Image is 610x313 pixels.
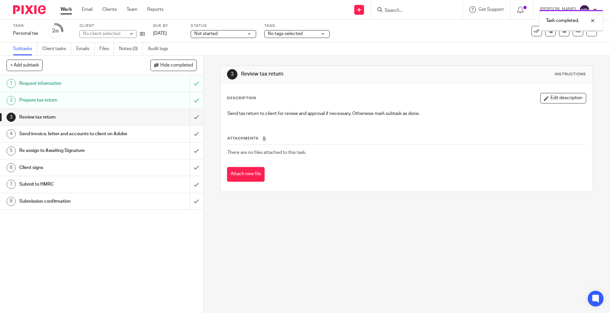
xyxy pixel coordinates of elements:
[99,43,114,55] a: Files
[61,6,72,13] a: Work
[7,197,16,206] div: 8
[79,23,145,28] label: Client
[83,30,126,37] div: No client selected
[153,23,183,28] label: Due by
[19,95,129,105] h1: Prepare tax return
[227,137,259,140] span: Attachments
[13,43,37,55] a: Subtasks
[7,60,43,71] button: + Add subtask
[55,29,59,33] small: /8
[194,31,218,36] span: Not started
[119,43,143,55] a: Notes (0)
[19,179,129,189] h1: Submit to HMRC
[150,60,197,71] button: Hide completed
[19,163,129,173] h1: Client signs
[127,6,137,13] a: Team
[153,31,167,36] span: [DATE]
[579,5,590,15] img: svg%3E
[13,23,39,28] label: Task
[7,180,16,189] div: 7
[268,31,303,36] span: No tags selected
[19,79,129,88] h1: Request information
[19,112,129,122] h1: Review tax return
[227,69,237,80] div: 3
[7,163,16,172] div: 6
[148,43,173,55] a: Audit logs
[7,79,16,88] div: 1
[160,63,193,68] span: Hide completed
[7,113,16,122] div: 3
[52,27,59,35] div: 2
[191,23,256,28] label: Status
[227,167,265,182] button: Attach new file
[7,96,16,105] div: 2
[227,150,306,155] span: There are no files attached to this task.
[13,30,39,37] div: Personal tax
[19,146,129,156] h1: Re assign to Awaiting Signature
[540,93,586,103] button: Edit description
[227,110,586,117] p: Send tax return to client for review and approval if necessary. Otherwise mark subtask as done.
[42,43,71,55] a: Client tasks
[264,23,330,28] label: Tags
[19,129,129,139] h1: Send invoice, letter and accounts to client on Adobe
[7,146,16,156] div: 5
[241,71,421,78] h1: Review tax return
[76,43,95,55] a: Emails
[102,6,117,13] a: Clients
[227,96,256,101] p: Description
[13,5,46,14] img: Pixie
[555,72,586,77] div: Instructions
[19,196,129,206] h1: Submission confirmation
[7,129,16,138] div: 4
[147,6,164,13] a: Reports
[546,17,579,24] p: Task completed.
[82,6,93,13] a: Email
